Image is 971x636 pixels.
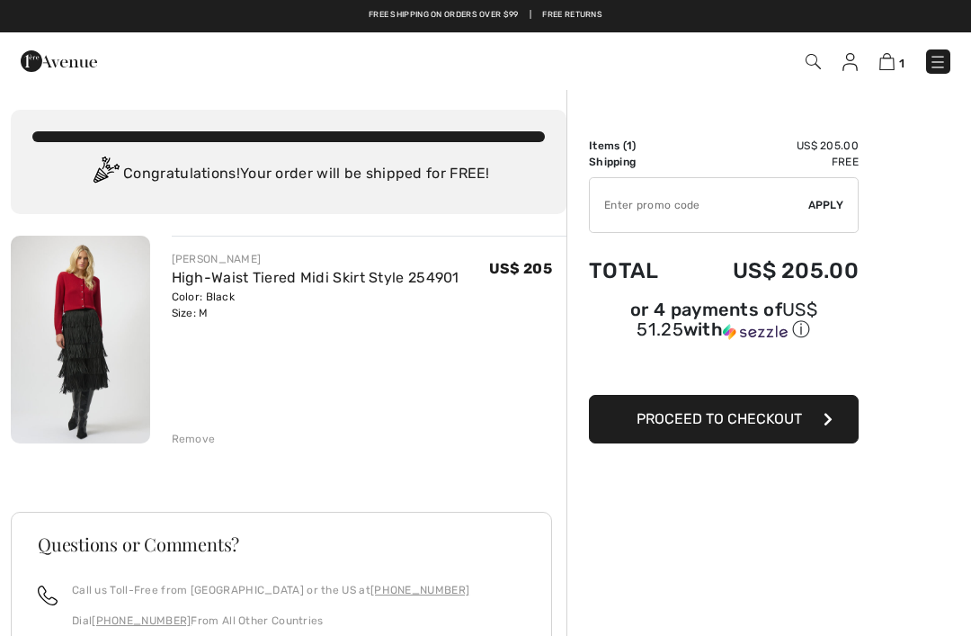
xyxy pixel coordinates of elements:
[589,154,685,170] td: Shipping
[590,178,808,232] input: Promo code
[929,53,947,71] img: Menu
[542,9,602,22] a: Free Returns
[87,157,123,193] img: Congratulation2.svg
[808,197,844,213] span: Apply
[172,289,459,321] div: Color: Black Size: M
[637,410,802,427] span: Proceed to Checkout
[72,582,469,598] p: Call us Toll-Free from [GEOGRAPHIC_DATA] or the US at
[32,157,545,193] div: Congratulations! Your order will be shipped for FREE!
[637,299,817,340] span: US$ 51.25
[489,260,552,277] span: US$ 205
[899,57,904,70] span: 1
[723,324,788,340] img: Sezzle
[172,251,459,267] div: [PERSON_NAME]
[879,50,904,72] a: 1
[92,614,191,627] a: [PHONE_NUMBER]
[172,431,216,447] div: Remove
[589,301,859,348] div: or 4 payments ofUS$ 51.25withSezzle Click to learn more about Sezzle
[589,240,685,301] td: Total
[369,9,519,22] a: Free shipping on orders over $99
[11,236,150,443] img: High-Waist Tiered Midi Skirt Style 254901
[589,138,685,154] td: Items ( )
[589,301,859,342] div: or 4 payments of with
[21,43,97,79] img: 1ère Avenue
[72,613,469,629] p: Dial From All Other Countries
[589,348,859,389] iframe: PayPal-paypal
[842,53,858,71] img: My Info
[685,240,859,301] td: US$ 205.00
[806,54,821,69] img: Search
[685,138,859,154] td: US$ 205.00
[685,154,859,170] td: Free
[172,269,459,286] a: High-Waist Tiered Midi Skirt Style 254901
[589,395,859,443] button: Proceed to Checkout
[38,586,58,605] img: call
[879,53,895,70] img: Shopping Bag
[627,139,632,152] span: 1
[530,9,531,22] span: |
[38,535,525,553] h3: Questions or Comments?
[21,51,97,68] a: 1ère Avenue
[370,584,469,596] a: [PHONE_NUMBER]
